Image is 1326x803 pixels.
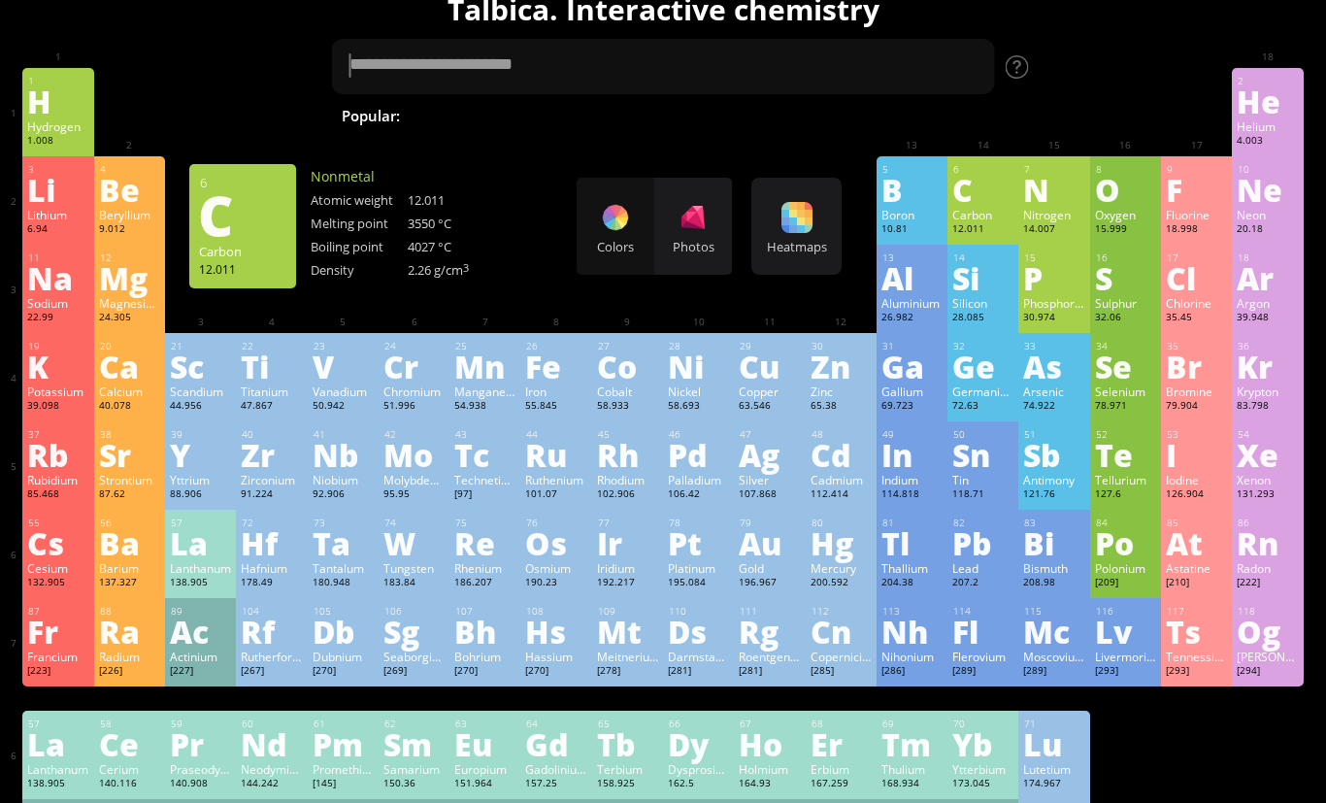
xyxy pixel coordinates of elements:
div: 24 [384,340,445,352]
div: Tin [952,472,1013,487]
div: Scandium [170,384,231,399]
div: Zn [811,351,872,382]
div: B [881,174,943,205]
div: 26 [526,340,586,352]
div: He [1237,85,1298,117]
div: 35 [1167,340,1227,352]
div: 28 [669,340,729,352]
div: 72.63 [952,399,1013,415]
div: Rhenium [454,560,515,576]
div: Density [311,261,408,279]
div: Barium [99,560,160,576]
div: 50 [953,428,1013,441]
div: 4.003 [1237,134,1298,150]
div: Hydrogen [27,118,88,134]
div: 28.085 [952,311,1013,326]
div: 45 [598,428,658,441]
div: 33 [1024,340,1084,352]
div: Beryllium [99,207,160,222]
div: 32 [953,340,1013,352]
div: 92.906 [313,487,374,503]
div: C [952,174,1013,205]
div: 40 [242,428,302,441]
div: In [881,439,943,470]
div: Sodium [27,295,88,311]
div: Rh [597,439,658,470]
div: 88.906 [170,487,231,503]
div: Astatine [1166,560,1227,576]
div: Te [1095,439,1156,470]
div: Rubidium [27,472,88,487]
div: Lead [952,560,1013,576]
div: Oxygen [1095,207,1156,222]
div: Li [27,174,88,205]
div: 79 [740,517,800,529]
div: Krypton [1237,384,1298,399]
div: 24.305 [99,311,160,326]
div: Niobium [313,472,374,487]
div: 47 [740,428,800,441]
div: Platinum [668,560,729,576]
div: 69.723 [881,399,943,415]
div: Be [99,174,160,205]
sub: 2 [707,116,713,128]
div: 9.012 [99,222,160,238]
div: 80 [812,517,872,529]
div: 52 [1096,428,1156,441]
sub: 4 [733,116,739,128]
span: H O [622,104,677,127]
div: Ba [99,527,160,558]
div: Carbon [199,243,286,260]
div: Tellurium [1095,472,1156,487]
div: I [1166,439,1227,470]
div: 83 [1024,517,1084,529]
div: 44.956 [170,399,231,415]
div: Ne [1237,174,1298,205]
div: Heatmaps [756,238,837,255]
div: Si [952,262,1013,293]
div: Ar [1237,262,1298,293]
div: Popular: [342,104,414,130]
div: 26.982 [881,311,943,326]
div: Antimony [1023,472,1084,487]
span: Methane [944,104,1028,127]
div: Magnesium [99,295,160,311]
span: HCl [759,104,808,127]
div: 12.011 [408,191,505,209]
div: 42 [384,428,445,441]
div: Argon [1237,295,1298,311]
div: 20 [100,340,160,352]
div: Ru [525,439,586,470]
div: S [1095,262,1156,293]
div: Carbon [952,207,1013,222]
div: 39.098 [27,399,88,415]
div: 9 [1167,163,1227,176]
div: 15.999 [1095,222,1156,238]
div: 131.293 [1237,487,1298,503]
div: 86 [1238,517,1298,529]
div: H [27,85,88,117]
div: Yttrium [170,472,231,487]
div: Lithium [27,207,88,222]
div: W [383,527,445,558]
div: Cesium [27,560,88,576]
div: 1 [28,75,88,87]
div: 55 [28,517,88,529]
div: Nitrogen [1023,207,1084,222]
div: 56 [100,517,160,529]
div: Zr [241,439,302,470]
div: 78.971 [1095,399,1156,415]
div: 19 [28,340,88,352]
div: Sc [170,351,231,382]
div: Tantalum [313,560,374,576]
div: Iridium [597,560,658,576]
div: Cr [383,351,445,382]
div: Fluorine [1166,207,1227,222]
div: 2.26 g/cm [408,261,505,279]
div: Ruthenium [525,472,586,487]
div: 126.904 [1166,487,1227,503]
div: Gallium [881,384,943,399]
div: N [1023,174,1084,205]
div: Cadmium [811,472,872,487]
div: Molybdenum [383,472,445,487]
